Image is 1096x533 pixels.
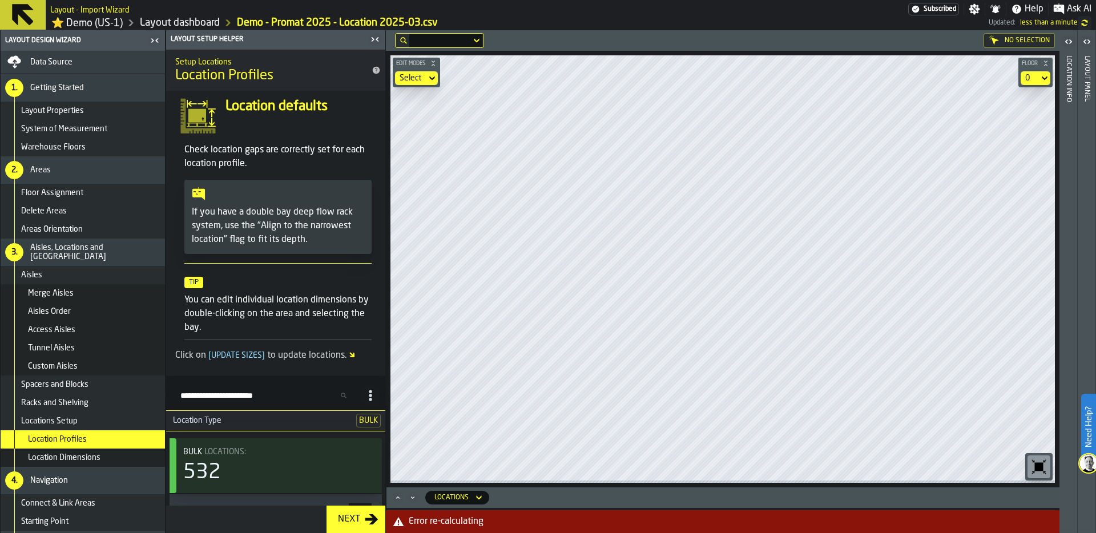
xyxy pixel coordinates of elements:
span: Updated: [989,19,1016,27]
button: button- [393,58,440,69]
span: Floor [1020,60,1040,67]
li: menu Warehouse Floors [1,138,165,156]
span: Ask AI [1067,2,1091,16]
div: title-Location Profiles [166,50,385,91]
li: menu Aisles, Locations and Bays [1,239,165,266]
li: menu Aisles [1,266,165,284]
label: button-toggle-Notifications [985,3,1006,15]
span: Merge Aisles [28,289,74,298]
button: Maximize [391,492,405,503]
svg: Reset zoom and position [1030,458,1048,476]
header: Layout panel [1078,30,1095,533]
li: menu Areas Orientation [1,220,165,239]
div: DropdownMenuValue-none [395,71,438,85]
div: Layout Setup Helper [168,35,367,43]
div: 1. [5,79,23,97]
div: DropdownMenuValue-default-floor [1021,71,1050,85]
a: link-to-/wh/i/103622fe-4b04-4da1-b95f-2619b9c959cc [51,17,123,30]
div: Error re-calculating [409,515,1055,528]
div: Layout Design Wizard [3,37,147,45]
input: react-aria1737232629-:r1r: react-aria1737232629-:r1r: [349,503,372,523]
label: button-toggle-Open [1079,33,1095,53]
button: button- [1018,58,1053,69]
span: Aisles [21,270,42,280]
label: button-toggle-Open [1061,33,1077,53]
span: Racks and Shelving [21,398,88,407]
span: Data Source [30,58,72,67]
span: Tunnel Aisles [28,344,75,353]
div: Title [183,447,373,457]
header: Layout Design Wizard [1,30,165,51]
div: stat- [170,438,382,493]
div: 3. [5,243,23,261]
span: Location Profiles [28,435,87,444]
span: Navigation [30,476,68,485]
h2: Sub Title [50,3,130,15]
label: Need Help? [1082,395,1095,459]
span: System of Measurement [21,124,107,134]
span: Connect & Link Areas [21,499,95,508]
span: Layout Properties [21,106,84,115]
p: Check location gaps are correctly set for each location profile. [184,143,372,171]
p: If you have a double bay deep flow rack system, use the "Align to the narrowest location" flag to... [192,205,364,247]
span: Access Aisles [28,325,75,334]
div: DropdownMenuValue-default-floor [1025,74,1034,83]
span: 08/09/2025, 11:58:35 [1020,19,1078,27]
div: DropdownMenuValue-locations [434,494,469,502]
label: button-toggle-Help [1006,2,1048,16]
div: button-toolbar-undefined [1025,453,1053,480]
div: 2. [5,161,23,179]
button: Minimize [406,492,420,503]
header: Layout Setup Helper [166,30,385,50]
div: Layout panel [1083,53,1091,530]
li: menu Racks and Shelving [1,394,165,412]
div: Next [333,512,365,526]
a: link-to-/wh/i/103622fe-4b04-4da1-b95f-2619b9c959cc/import/layout/f8ad7251-a6da-4290-9d71-5cb5c2e5... [237,17,438,29]
span: Location Dimensions [28,453,100,462]
li: menu Starting Point [1,512,165,531]
span: Warehouse Floors [21,143,86,152]
div: 532 [183,461,221,484]
div: Click on to update locations. [175,349,381,362]
div: Menu Subscription [908,3,959,15]
label: button-toggle-Close me [147,34,163,47]
a: link-to-/wh/i/103622fe-4b04-4da1-b95f-2619b9c959cc/settings/billing [908,3,959,15]
div: 4. [5,471,23,490]
span: Aisles, Locations and [GEOGRAPHIC_DATA] [30,243,160,261]
li: menu System of Measurement [1,120,165,138]
li: menu Locations Setup [1,412,165,430]
li: menu Aisles Order [1,302,165,321]
label: button-toggle-Ask AI [1049,2,1096,16]
li: menu Merge Aisles [1,284,165,302]
span: Starting Point [21,517,68,526]
span: Help [1025,2,1043,16]
p: You can edit individual location dimensions by double-clicking on the area and selecting the bay. [184,293,372,334]
li: menu Spacers and Blocks [1,375,165,394]
header: Location Info [1059,30,1077,533]
li: menu Data Source [1,51,165,74]
li: menu Connect & Link Areas [1,494,165,512]
span: Areas [30,165,51,175]
li: menu Tunnel Aisles [1,339,165,357]
h3: title-section-[object Object] [166,376,385,411]
li: menu Floor Assignment [1,184,165,202]
div: hide filter [400,37,407,44]
div: input-question-Location defaults [171,98,381,134]
span: ] [262,352,265,360]
li: menu Layout Properties [1,102,165,120]
nav: Breadcrumb [50,16,519,30]
li: menu Location Profiles [1,430,165,449]
li: menu Custom Aisles [1,357,165,375]
label: button-toggle-undefined [1078,16,1091,30]
span: Areas Orientation [21,225,83,234]
h3: title-section-Location Type [166,411,385,431]
li: menu Areas [1,156,165,184]
button: button-Next [327,506,385,533]
div: Location Info [1065,53,1073,530]
span: Tip [184,277,203,288]
span: Aisles Order [28,307,71,316]
span: Delete Areas [21,207,67,216]
div: Location Type [166,416,352,425]
div: alert-Error re-calculating [386,510,1059,533]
